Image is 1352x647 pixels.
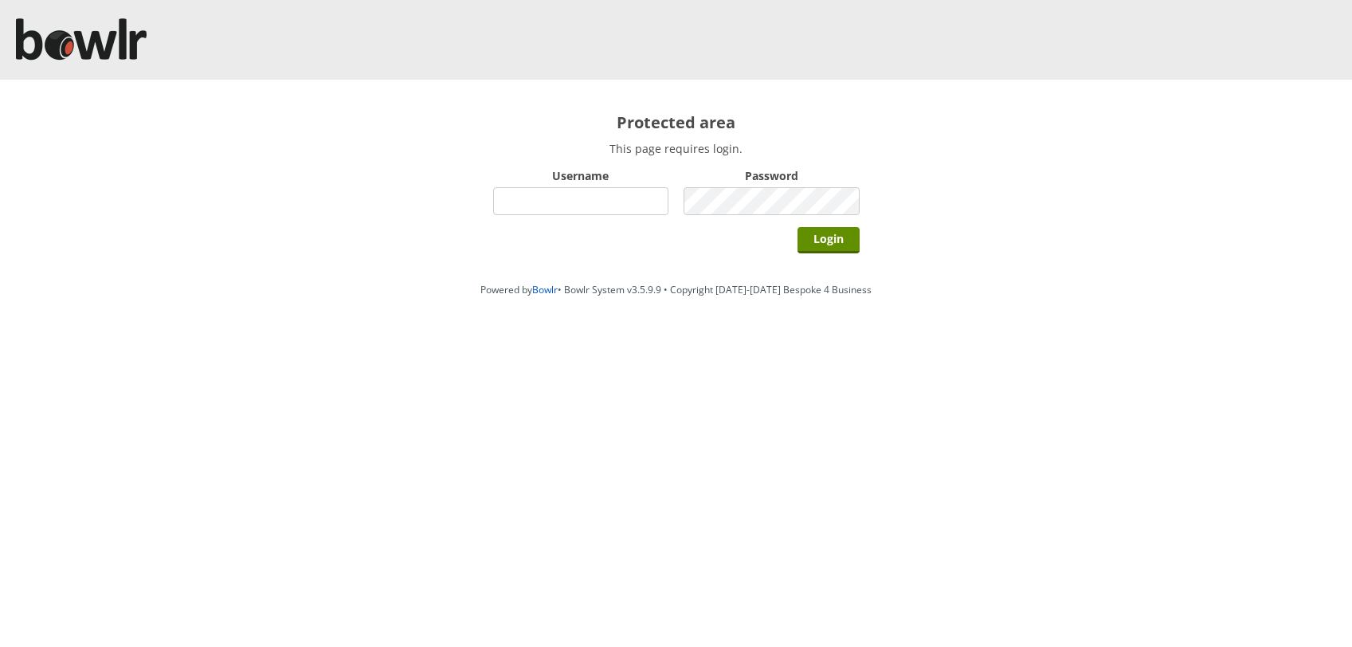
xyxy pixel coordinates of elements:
[493,168,669,183] label: Username
[797,227,860,253] input: Login
[493,141,860,156] p: This page requires login.
[480,283,872,296] span: Powered by • Bowlr System v3.5.9.9 • Copyright [DATE]-[DATE] Bespoke 4 Business
[532,283,558,296] a: Bowlr
[493,112,860,133] h2: Protected area
[684,168,860,183] label: Password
